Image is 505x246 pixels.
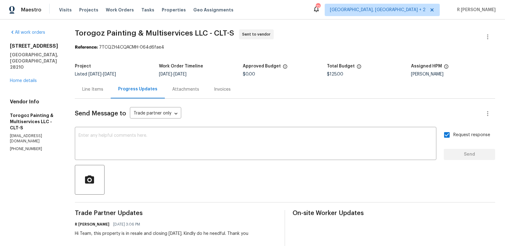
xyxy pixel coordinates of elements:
div: [PERSON_NAME] [411,72,495,76]
div: Attachments [172,86,199,93]
span: $125.00 [327,72,343,76]
a: All work orders [10,30,45,35]
span: Properties [162,7,186,13]
div: Progress Updates [118,86,157,92]
h5: Approved Budget [243,64,281,68]
span: Sent to vendor [242,31,273,37]
span: Listed [75,72,116,76]
span: [DATE] [173,72,186,76]
h5: [GEOGRAPHIC_DATA], [GEOGRAPHIC_DATA] 28210 [10,52,60,70]
div: Hi Team, this property is in resale and closing [DATE]. Kindly do he needful. Thank you [75,231,248,237]
div: Invoices [214,86,231,93]
span: [DATE] [159,72,172,76]
div: 72 [316,4,320,10]
span: R [PERSON_NAME] [455,7,496,13]
h5: Torogoz Painting & Multiservices LLC - CLT-S [10,112,60,131]
span: [DATE] [103,72,116,76]
span: The total cost of line items that have been proposed by Opendoor. This sum includes line items th... [357,64,362,72]
h5: Assigned HPM [411,64,442,68]
div: Line Items [82,86,103,93]
span: [GEOGRAPHIC_DATA], [GEOGRAPHIC_DATA] + 2 [330,7,426,13]
p: [PHONE_NUMBER] [10,146,60,152]
a: Home details [10,79,37,83]
h5: Project [75,64,91,68]
span: Trade Partner Updates [75,210,277,216]
span: [DATE] 3:06 PM [113,221,140,227]
h4: Vendor Info [10,99,60,105]
span: - [88,72,116,76]
span: Geo Assignments [193,7,233,13]
span: Tasks [141,8,154,12]
h2: [STREET_ADDRESS] [10,43,60,49]
p: [EMAIL_ADDRESS][DOMAIN_NAME] [10,133,60,144]
b: Reference: [75,45,98,50]
h5: Total Budget [327,64,355,68]
div: Trade partner only [130,109,181,119]
span: Torogoz Painting & Multiservices LLC - CLT-S [75,29,234,37]
span: The hpm assigned to this work order. [444,64,449,72]
span: On-site Worker Updates [293,210,495,216]
div: 7TCQZH4CQACMH-064d6fae4 [75,44,495,50]
h5: Work Order Timeline [159,64,203,68]
span: Request response [453,132,490,138]
span: Projects [79,7,98,13]
span: [DATE] [88,72,101,76]
span: Work Orders [106,7,134,13]
span: - [159,72,186,76]
span: Send Message to [75,110,126,117]
span: Maestro [21,7,41,13]
span: $0.00 [243,72,255,76]
span: Visits [59,7,72,13]
h6: R [PERSON_NAME] [75,221,109,227]
span: The total cost of line items that have been approved by both Opendoor and the Trade Partner. This... [283,64,288,72]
